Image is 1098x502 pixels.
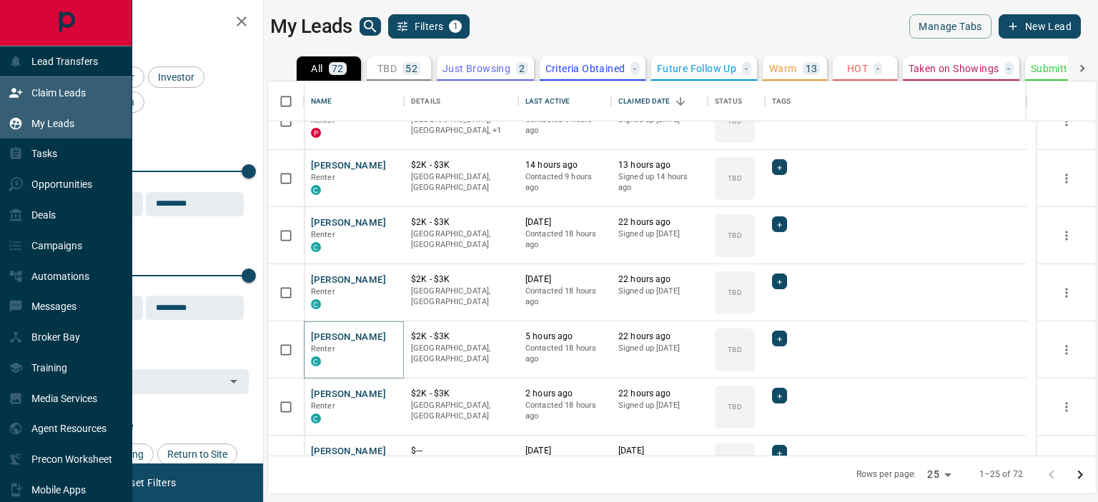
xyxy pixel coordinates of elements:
[411,159,511,171] p: $2K - $3K
[728,287,741,298] p: TBD
[728,401,741,412] p: TBD
[311,185,321,195] div: condos.ca
[909,14,991,39] button: Manage Tabs
[999,14,1081,39] button: New Lead
[525,159,604,171] p: 14 hours ago
[708,81,765,121] div: Status
[157,443,237,465] div: Return to Site
[618,343,701,354] p: Signed up [DATE]
[411,286,511,308] p: [GEOGRAPHIC_DATA], [GEOGRAPHIC_DATA]
[618,331,701,343] p: 22 hours ago
[1066,461,1094,489] button: Go to next page
[148,66,204,88] div: Investor
[311,64,322,74] p: All
[304,81,404,121] div: Name
[411,400,511,422] p: [GEOGRAPHIC_DATA], [GEOGRAPHIC_DATA]
[1056,453,1077,475] button: more
[525,400,604,422] p: Contacted 18 hours ago
[618,445,701,457] p: [DATE]
[772,81,791,121] div: Tags
[525,445,604,457] p: [DATE]
[1056,339,1077,361] button: more
[611,81,708,121] div: Claimed Date
[404,81,518,121] div: Details
[525,171,604,194] p: Contacted 9 hours ago
[525,273,604,286] p: [DATE]
[411,445,511,457] p: $---
[525,114,604,136] p: Contacted 9 hours ago
[847,64,868,74] p: HOT
[411,171,511,194] p: [GEOGRAPHIC_DATA], [GEOGRAPHIC_DATA]
[618,159,701,171] p: 13 hours ago
[728,173,741,184] p: TBD
[772,273,787,289] div: +
[1056,225,1077,246] button: more
[772,159,787,175] div: +
[46,14,249,31] h2: Filters
[909,64,999,74] p: Taken on Showings
[411,114,511,136] p: Pickering
[518,81,611,121] div: Last Active
[1056,282,1077,303] button: more
[772,331,787,346] div: +
[224,371,244,391] button: Open
[633,64,636,74] p: -
[311,128,321,138] div: property.ca
[311,81,332,121] div: Name
[311,356,321,366] div: condos.ca
[311,388,386,401] button: [PERSON_NAME]
[525,229,604,251] p: Contacted 18 hours ago
[728,344,741,355] p: TBD
[311,401,335,411] span: Renter
[450,21,460,31] span: 1
[525,343,604,365] p: Contacted 18 hours ago
[411,273,511,286] p: $2K - $3K
[360,17,381,36] button: search button
[921,464,956,485] div: 25
[618,273,701,286] p: 22 hours ago
[162,448,232,460] span: Return to Site
[311,331,386,344] button: [PERSON_NAME]
[270,15,352,38] h1: My Leads
[618,286,701,297] p: Signed up [DATE]
[1056,168,1077,189] button: more
[876,64,879,74] p: -
[671,91,691,111] button: Sort
[411,229,511,251] p: [GEOGRAPHIC_DATA], [GEOGRAPHIC_DATA]
[525,81,570,121] div: Last Active
[411,216,511,229] p: $2K - $3K
[728,116,741,126] p: TBD
[769,64,797,74] p: Warm
[311,344,335,353] span: Renter
[525,331,604,343] p: 5 hours ago
[153,71,199,83] span: Investor
[525,286,604,308] p: Contacted 18 hours ago
[411,331,511,343] p: $2K - $3K
[856,468,916,481] p: Rows per page:
[311,273,386,287] button: [PERSON_NAME]
[1007,64,1010,74] p: -
[311,242,321,252] div: condos.ca
[311,299,321,309] div: condos.ca
[777,331,782,346] span: +
[777,274,782,288] span: +
[1056,111,1077,132] button: more
[332,64,344,74] p: 72
[772,388,787,403] div: +
[777,217,782,231] span: +
[1056,396,1077,418] button: more
[657,64,736,74] p: Future Follow Up
[618,388,701,400] p: 22 hours ago
[618,400,701,411] p: Signed up [DATE]
[618,81,671,121] div: Claimed Date
[311,159,386,173] button: [PERSON_NAME]
[388,14,470,39] button: Filters1
[979,468,1023,481] p: 1–25 of 72
[618,171,701,194] p: Signed up 14 hours ago
[311,413,321,423] div: condos.ca
[311,287,335,296] span: Renter
[618,229,701,240] p: Signed up [DATE]
[777,160,782,174] span: +
[715,81,742,121] div: Status
[442,64,510,74] p: Just Browsing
